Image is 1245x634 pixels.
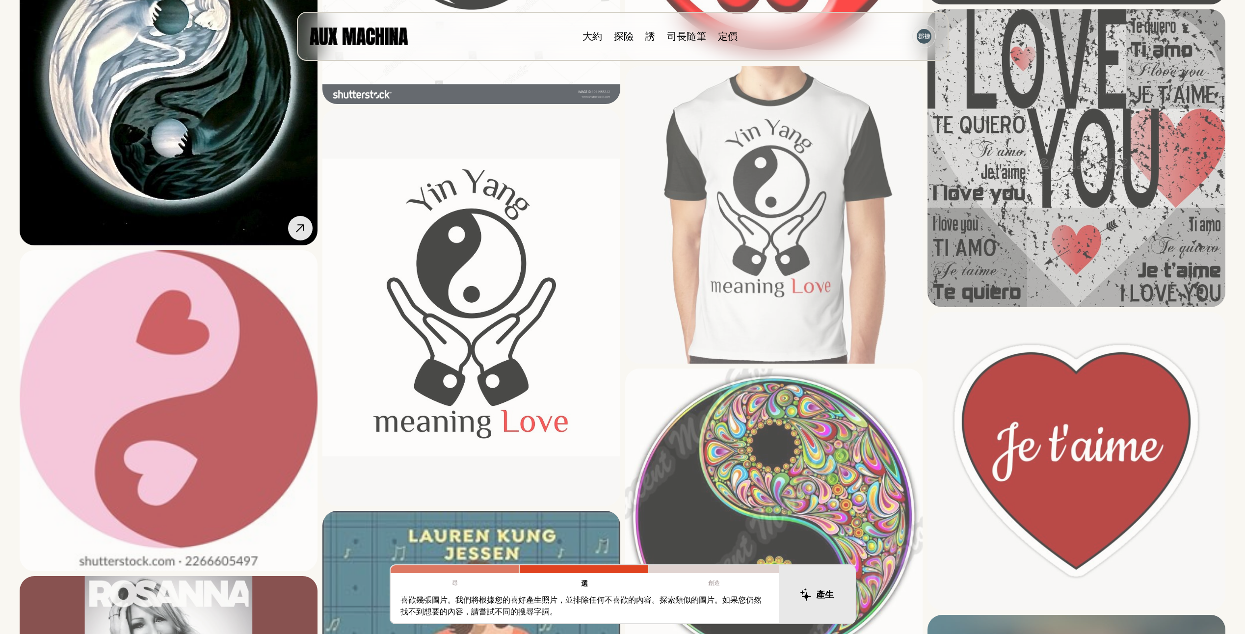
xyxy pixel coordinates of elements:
[927,9,1225,307] img: 搜尋結果
[718,31,738,42] a: 定價
[649,573,779,593] p: 創造
[917,29,931,44] img: 頭像
[322,109,620,506] img: 搜尋結果
[614,31,634,42] a: 探險
[520,573,649,594] p: 選
[400,594,769,618] p: 喜歡幾張圖片。我們將根據您的喜好產生照片，並排除任何不喜歡的內容。探索類似的圖片。如果您仍然找不到想要的內容，請嘗試不同的搜尋字詞。
[779,565,855,623] button: 產生
[816,588,834,601] font: 產生
[310,27,408,45] img: 輔助機械
[625,66,923,364] img: 搜尋結果
[583,31,602,42] a: 大約
[391,573,520,593] p: 尋
[927,312,1225,610] img: 搜尋結果
[667,31,706,42] a: 司長隨筆
[20,250,318,571] img: 搜尋結果
[645,31,655,42] a: 誘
